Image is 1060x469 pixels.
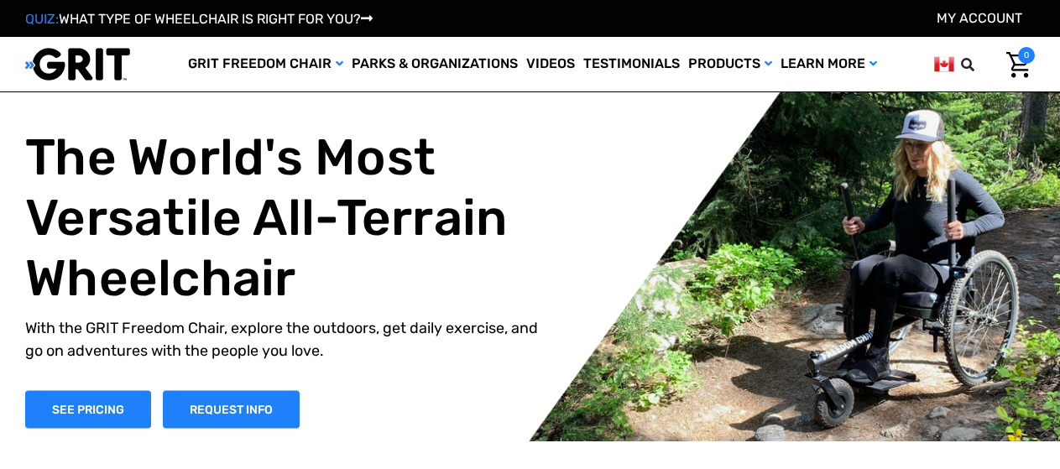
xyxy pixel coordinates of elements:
[969,47,994,82] input: Search
[25,390,151,428] a: Shop Now
[25,47,130,81] img: GRIT All-Terrain Wheelchair and Mobility Equipment
[776,37,881,91] a: Learn More
[579,37,684,91] a: Testimonials
[347,37,522,91] a: Parks & Organizations
[184,37,347,91] a: GRIT Freedom Chair
[1006,52,1031,78] img: Cart
[25,11,373,27] a: QUIZ:WHAT TYPE OF WHEELCHAIR IS RIGHT FOR YOU?
[994,47,1035,82] a: Cart with 0 items
[163,390,300,428] a: Slide number 1, Request Information
[934,54,954,75] img: ca.png
[25,11,59,27] span: QUIZ:
[522,37,579,91] a: Videos
[937,10,1022,26] a: Account
[684,37,776,91] a: Products
[25,127,543,308] h1: The World's Most Versatile All-Terrain Wheelchair
[1018,47,1035,64] span: 0
[25,316,543,362] p: With the GRIT Freedom Chair, explore the outdoors, get daily exercise, and go on adventures with ...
